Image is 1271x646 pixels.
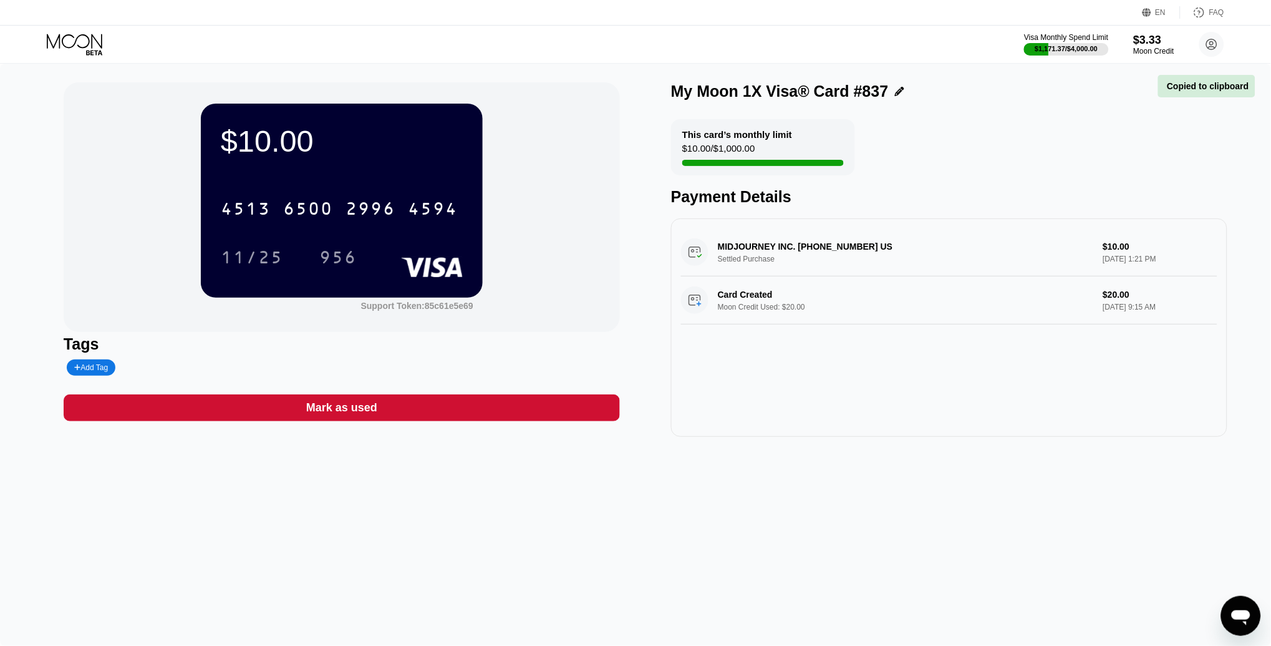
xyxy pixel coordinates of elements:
[306,401,377,415] div: Mark as used
[1181,6,1224,19] div: FAQ
[74,363,108,372] div: Add Tag
[221,200,271,220] div: 4513
[64,335,620,353] div: Tags
[671,188,1227,206] div: Payment Details
[1024,33,1108,42] div: Visa Monthly Spend Limit
[283,200,333,220] div: 6500
[64,394,620,421] div: Mark as used
[682,129,792,140] div: This card’s monthly limit
[211,242,292,273] div: 11/25
[1134,47,1174,56] div: Moon Credit
[361,301,473,311] div: Support Token:85c61e5e69
[1035,45,1098,52] div: $1,171.37 / $4,000.00
[361,301,473,311] div: Support Token: 85c61e5e69
[1143,6,1181,19] div: EN
[67,360,115,376] div: Add Tag
[1209,8,1224,17] div: FAQ
[682,143,755,160] div: $10.00 / $1,000.00
[310,242,366,273] div: 956
[346,200,395,220] div: 2996
[1221,596,1261,636] iframe: Button to launch messaging window
[408,200,458,220] div: 4594
[671,82,889,100] div: My Moon 1X Visa® Card #837
[1134,34,1174,56] div: $3.33Moon Credit
[221,249,283,269] div: 11/25
[1134,34,1174,47] div: $3.33
[221,124,463,159] div: $10.00
[1024,33,1108,56] div: Visa Monthly Spend Limit$1,171.37/$4,000.00
[1164,81,1249,91] div: Copied to clipboard
[213,193,465,224] div: 4513650029964594
[319,249,357,269] div: 956
[1156,8,1166,17] div: EN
